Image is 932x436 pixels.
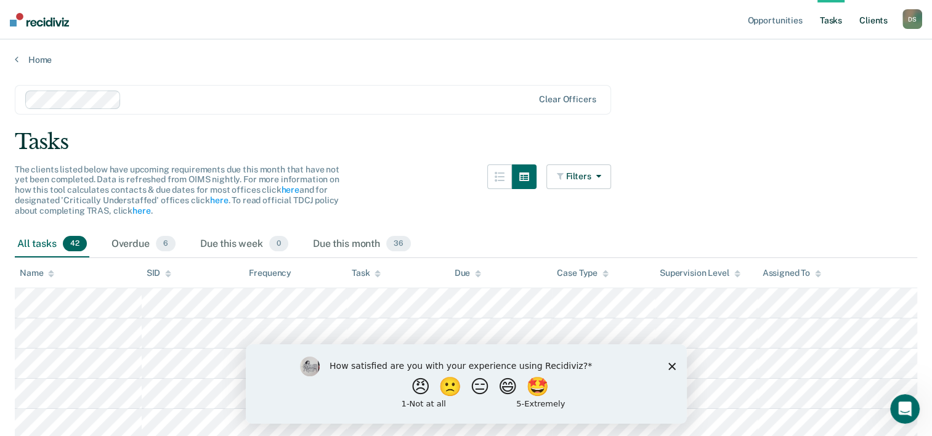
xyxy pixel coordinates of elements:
span: 36 [386,236,411,252]
div: Task [352,268,381,278]
a: here [281,185,299,195]
div: Due [455,268,482,278]
a: Home [15,54,917,65]
div: Overdue6 [109,231,178,258]
div: All tasks42 [15,231,89,258]
a: here [210,195,228,205]
div: Due this month36 [310,231,413,258]
div: Clear officers [539,94,596,105]
div: Frequency [249,268,291,278]
div: Due this week0 [198,231,291,258]
iframe: Intercom live chat [890,394,920,424]
div: Tasks [15,129,917,155]
span: The clients listed below have upcoming requirements due this month that have not yet been complet... [15,164,339,216]
button: Filters [546,164,612,189]
span: 6 [156,236,176,252]
span: 0 [269,236,288,252]
div: D S [902,9,922,29]
div: Supervision Level [660,268,740,278]
img: Recidiviz [10,13,69,26]
span: 42 [63,236,87,252]
div: Assigned To [763,268,821,278]
a: here [132,206,150,216]
button: DS [902,9,922,29]
div: Case Type [557,268,609,278]
iframe: Survey by Kim from Recidiviz [246,344,687,424]
div: SID [147,268,172,278]
div: Name [20,268,54,278]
